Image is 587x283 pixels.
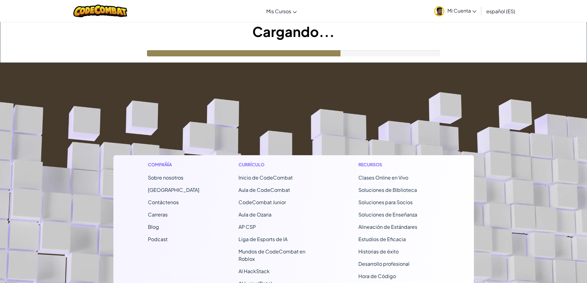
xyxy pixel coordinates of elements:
[148,187,199,193] a: [GEOGRAPHIC_DATA]
[358,211,417,218] a: Soluciones de Enseñanza
[148,161,199,168] h1: Compañía
[238,224,256,230] a: AP CSP
[358,273,396,279] a: Hora de Código
[358,187,417,193] a: Soluciones de Biblioteca
[263,3,300,19] a: Mis Cursos
[73,5,127,17] img: CodeCombat logo
[358,248,399,255] a: Historias de éxito
[358,174,408,181] a: Clases Online en Vivo
[238,211,271,218] a: Aula de Ozaria
[358,161,439,168] h1: Recursos
[238,268,270,274] a: AI HackStack
[358,199,413,205] a: Soluciones para Socios
[238,161,320,168] h1: Currículo
[266,8,291,14] span: Mis Cursos
[486,8,515,14] span: español (ES)
[0,22,587,41] h1: Cargando...
[238,236,287,242] a: Liga de Esports de IA
[483,3,518,19] a: español (ES)
[358,224,417,230] a: Alineación de Estándares
[431,1,479,21] a: Mi Cuenta
[238,174,293,181] span: Inicio de CodeCombat
[148,236,168,242] a: Podcast
[238,187,290,193] a: Aula de CodeCombat
[238,248,305,262] a: Mundos de CodeCombat en Roblox
[447,7,476,14] span: Mi Cuenta
[148,199,179,205] span: Contáctenos
[148,174,183,181] a: Sobre nosotros
[238,199,286,205] a: CodeCombat Junior
[358,261,410,267] a: Desarrollo profesional
[148,224,159,230] a: Blog
[358,236,406,242] a: Estudios de Eficacia
[434,6,444,16] img: avatar
[148,211,168,218] a: Carreras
